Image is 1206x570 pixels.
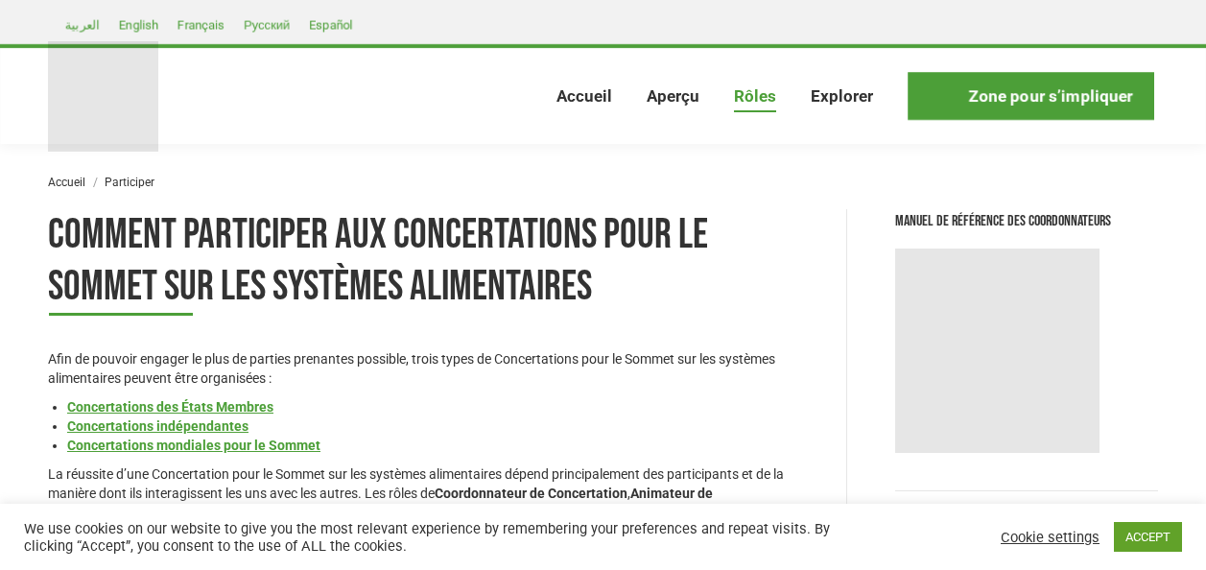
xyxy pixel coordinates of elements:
strong: Coordonnateur de Concertation [435,486,627,501]
span: English [119,17,158,32]
a: English [109,12,168,36]
span: Rôles [734,86,776,107]
img: Food Systems Summit Dialogues [48,41,158,152]
span: Aperçu [647,86,699,107]
span: Français [177,17,225,32]
p: Afin de pouvoir engager le plus de parties prenantes possible, trois types de Concertations pour ... [48,349,798,388]
h1: COMMENT PARTICIPER AUX CONCERTATIONS POUR LE SOMMET SUR LES SYSTÈMES ALIMENTAIRES [48,209,798,316]
a: Русский [234,12,299,36]
img: FR - Manuel de référence des Coordonnateurs [895,249,1100,453]
span: Español [309,17,352,32]
a: Concertations indépendantes [67,418,248,434]
div: Manuel de référence des Coordonnateurs [895,209,1158,234]
a: العربية [56,12,109,36]
a: Concertations mondiales pour le Sommet [67,438,320,453]
span: Accueil [556,86,612,107]
span: Explorer [811,86,873,107]
span: Русский [244,17,290,32]
a: Accueil [48,176,85,189]
a: ACCEPT [1114,522,1182,552]
span: Participer [105,176,154,189]
a: Concertations des États Membres [67,399,273,415]
a: Cookie settings [1001,529,1100,546]
div: We use cookies on our website to give you the most relevant experience by remembering your prefer... [24,520,835,555]
a: Español [299,12,362,36]
span: Zone pour s’impliquer [969,86,1133,107]
a: Français [168,12,234,36]
span: العربية [65,17,100,32]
